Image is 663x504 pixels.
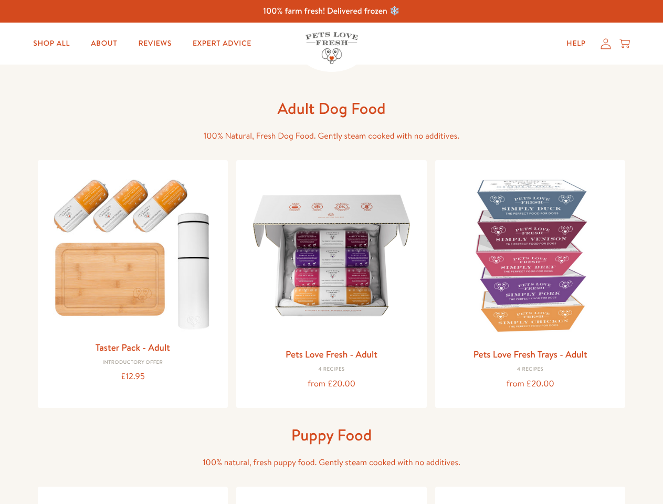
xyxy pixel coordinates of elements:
[203,457,460,468] span: 100% natural, fresh puppy food. Gently steam cooked with no additives.
[473,348,587,361] a: Pets Love Fresh Trays - Adult
[204,130,459,142] span: 100% Natural, Fresh Dog Food. Gently steam cooked with no additives.
[130,33,180,54] a: Reviews
[444,169,617,342] img: Pets Love Fresh Trays - Adult
[25,33,78,54] a: Shop All
[444,377,617,391] div: from £20.00
[96,341,170,354] a: Taster Pack - Adult
[558,33,594,54] a: Help
[245,366,418,373] div: 4 Recipes
[286,348,377,361] a: Pets Love Fresh - Adult
[46,360,220,366] div: Introductory Offer
[184,33,260,54] a: Expert Advice
[46,370,220,384] div: £12.95
[444,366,617,373] div: 4 Recipes
[306,32,358,64] img: Pets Love Fresh
[164,425,500,445] h1: Puppy Food
[164,98,500,119] h1: Adult Dog Food
[245,377,418,391] div: from £20.00
[245,169,418,342] img: Pets Love Fresh - Adult
[82,33,125,54] a: About
[46,169,220,335] img: Taster Pack - Adult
